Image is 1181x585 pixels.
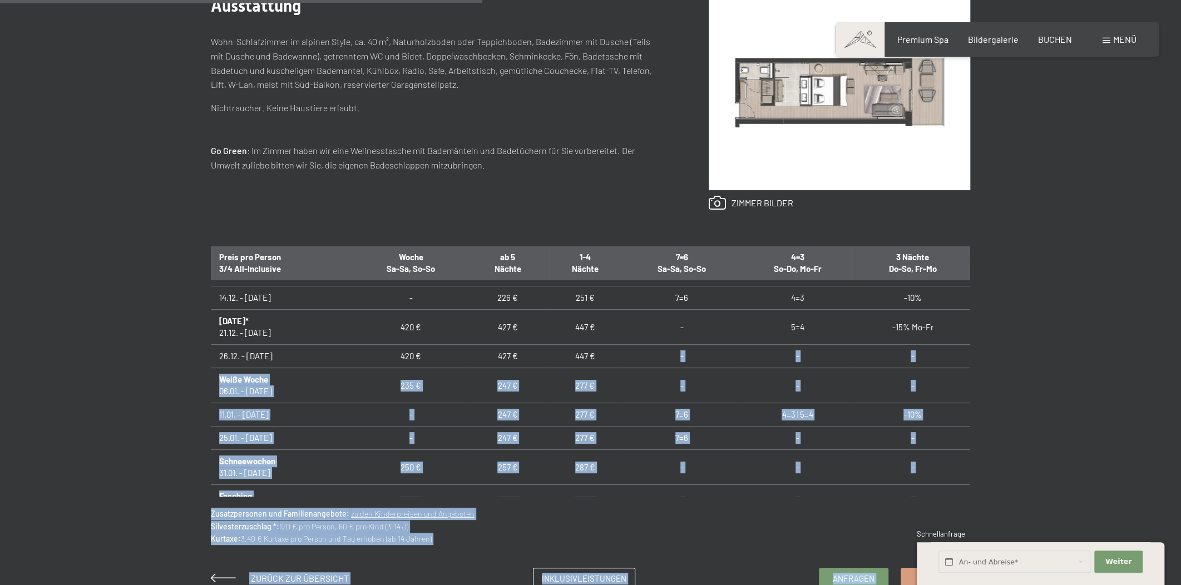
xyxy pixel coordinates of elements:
td: 4=3 | 5=4 [740,403,855,427]
th: Woche [353,245,469,280]
td: 277 € [546,403,624,427]
span: Inklusivleistungen [542,573,626,584]
th: 7=6 [624,245,740,280]
td: 5=4 [740,310,855,345]
span: Do-So, Fr-Mo [888,264,936,274]
td: 06.01. - [DATE] [211,368,353,403]
td: 420 € [353,345,469,368]
p: Wohn-Schlafzimmer im alpinen Style, ca. 40 m², Naturholzboden oder Teppichboden, Badezimmer mit D... [211,34,664,91]
td: 447 € [546,345,624,368]
td: - [353,403,469,427]
button: Weiter [1094,551,1142,573]
td: 420 € [353,310,469,345]
td: -10% [855,403,970,427]
td: 320 € [546,485,624,520]
td: -15% Mo-Fr [855,310,970,345]
span: Schnellanfrage [917,529,965,538]
td: - [624,485,740,520]
th: 4=3 [740,245,855,280]
a: Premium Spa [897,34,948,44]
td: 247 € [469,427,546,450]
span: Sa-Sa, So-So [658,264,706,274]
td: 447 € [546,310,624,345]
td: 26.12. - [DATE] [211,345,353,368]
strong: Kurtaxe: [211,534,241,543]
span: Nächte [494,264,521,274]
td: 7=6 [624,403,740,427]
td: 235 € [353,368,469,403]
th: ab 5 [469,245,546,280]
td: 251 € [546,286,624,310]
td: - [740,368,855,403]
td: - [624,310,740,345]
td: - [353,427,469,450]
td: 290 € [469,485,546,520]
td: 427 € [469,310,546,345]
td: - [740,485,855,520]
b: Fasching [219,491,252,501]
a: Zurück zur Übersicht [211,573,349,583]
span: So-Do, Mo-Fr [773,264,821,274]
td: 283 € [353,485,469,520]
td: 7=6 [624,286,740,310]
strong: Zusatzpersonen und Familienangebote: [211,509,349,518]
td: - [855,345,970,368]
td: 7=6 [624,427,740,450]
td: - [855,485,970,520]
th: 3 Nächte [855,245,970,280]
td: 25.01. - [DATE] [211,427,353,450]
td: 4=3 [740,286,855,310]
span: Menü [1113,34,1136,44]
span: Anfragen [833,573,874,584]
td: - [740,450,855,485]
b: [DATE]* [219,316,249,326]
span: Nächte [572,264,599,274]
td: - [624,345,740,368]
td: 257 € [469,450,546,485]
a: zu den Kinderpreisen und Angeboten [351,509,475,518]
td: 287 € [546,450,624,485]
strong: Go Green [211,145,247,156]
td: 277 € [546,368,624,403]
td: -10% [855,286,970,310]
td: - [855,450,970,485]
b: Weiße Woche [219,374,268,384]
span: Weiter [1105,557,1131,567]
span: Sa-Sa, So-So [387,264,435,274]
p: 120 € pro Person, 60 € pro Kind (3-14 J) 3,40 € Kurtaxe pro Person und Tag erhoben (ab 14 Jahren) [211,508,970,545]
td: 427 € [469,345,546,368]
td: 277 € [546,427,624,450]
span: 3/4 All-Inclusive [219,264,281,274]
td: 31.01. - [DATE] [211,450,353,485]
td: - [624,368,740,403]
td: 11.01. - [DATE] [211,403,353,427]
td: 14.02. - [DATE] [211,485,353,520]
b: Schneewochen [219,456,275,466]
td: - [353,286,469,310]
td: - [740,427,855,450]
td: - [855,427,970,450]
td: 14.12. - [DATE] [211,286,353,310]
td: 247 € [469,403,546,427]
td: 250 € [353,450,469,485]
td: 247 € [469,368,546,403]
td: 226 € [469,286,546,310]
a: BUCHEN [1038,34,1072,44]
a: Bildergalerie [968,34,1019,44]
span: Zurück zur Übersicht [251,573,349,583]
td: 21.12. - [DATE] [211,310,353,345]
span: Preis pro Person [219,252,281,262]
p: Nichtraucher. Keine Haustiere erlaubt. [211,101,664,115]
strong: Silvesterzuschlag *: [211,522,279,531]
td: - [855,368,970,403]
td: - [624,450,740,485]
td: - [740,345,855,368]
th: 1-4 [546,245,624,280]
p: : Im Zimmer haben wir eine Wellnesstasche mit Bademänteln und Badetüchern für Sie vorbereitet. De... [211,143,664,172]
